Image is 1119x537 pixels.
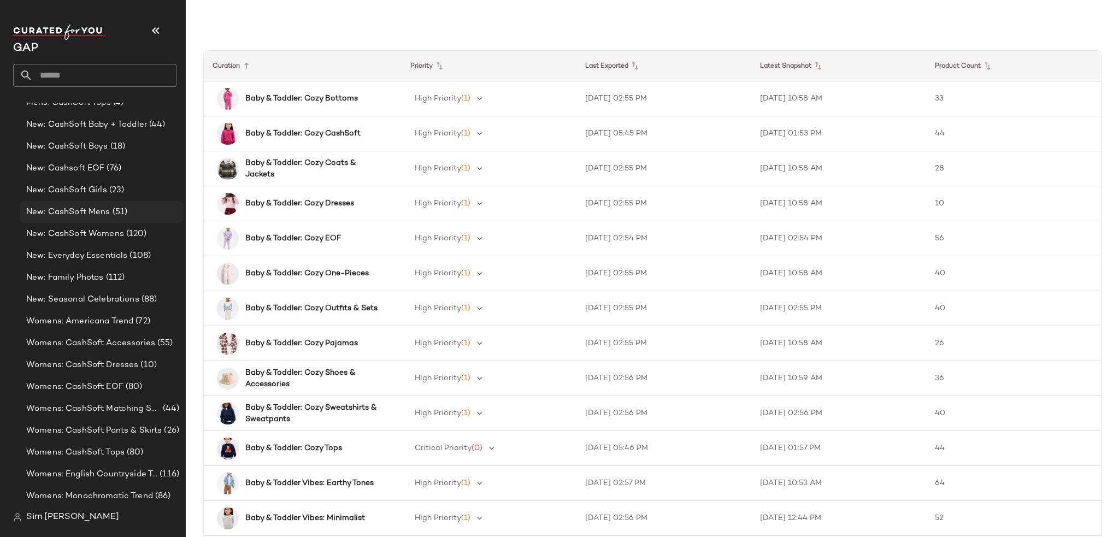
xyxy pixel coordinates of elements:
span: High Priority [415,164,461,173]
td: [DATE] 02:55 PM [576,81,751,116]
span: (76) [104,162,121,175]
span: (44) [161,403,179,415]
span: (1) [461,304,470,312]
span: Womens: CashSoft Pants & Skirts [26,424,162,437]
span: Critical Priority [415,444,472,452]
img: svg%3e [13,513,22,522]
span: (10) [138,359,157,371]
span: (112) [104,272,125,284]
span: Womens: English Countryside Trend [26,468,157,481]
b: Baby & Toddler: Cozy CashSoft [245,128,361,139]
span: (0) [472,444,482,452]
span: New: Seasonal Celebrations [26,293,139,306]
img: cn60219595.jpg [217,368,239,390]
img: cn60619664.jpg [217,123,239,145]
td: [DATE] 01:53 PM [751,116,926,151]
td: [DATE] 05:46 PM [576,431,751,466]
td: [DATE] 02:55 PM [576,151,751,186]
span: High Priority [415,479,461,487]
span: (44) [147,119,166,131]
td: [DATE] 10:59 AM [751,361,926,396]
td: [DATE] 10:58 AM [751,186,926,221]
span: New: Cashsoft EOF [26,162,104,175]
td: 40 [926,291,1101,326]
span: New: CashSoft Boys [26,140,108,153]
b: Baby & Toddler: Cozy Shoes & Accessories [245,367,382,390]
b: Baby & Toddler: Cozy Pajamas [245,338,358,349]
th: Product Count [926,51,1101,81]
td: [DATE] 02:56 PM [576,396,751,431]
td: [DATE] 02:55 PM [576,256,751,291]
img: cn60376316.jpg [217,438,239,459]
span: High Priority [415,374,461,382]
img: cn59924334.jpg [217,473,239,494]
span: (1) [461,479,470,487]
span: (1) [461,199,470,208]
span: Womens: CashSoft Matching Sets [26,403,161,415]
td: 40 [926,256,1101,291]
td: 33 [926,81,1101,116]
span: (1) [461,409,470,417]
td: [DATE] 12:44 PM [751,501,926,536]
span: (86) [153,490,171,503]
img: cn59913013.jpg [217,403,239,424]
span: (116) [157,468,179,481]
span: Womens: CashSoft Dresses [26,359,138,371]
img: cn60213542.jpg [217,228,239,250]
td: [DATE] 02:55 PM [751,291,926,326]
span: Womens: CashSoft Tops [26,446,125,459]
span: New: Everyday Essentials [26,250,127,262]
span: (23) [107,184,125,197]
td: [DATE] 02:56 PM [751,396,926,431]
span: (80) [123,381,143,393]
td: [DATE] 02:55 PM [576,291,751,326]
span: High Priority [415,409,461,417]
img: cn60237670.jpg [217,88,239,110]
th: Last Exported [576,51,751,81]
td: [DATE] 10:58 AM [751,81,926,116]
td: 36 [926,361,1101,396]
td: [DATE] 02:56 PM [576,501,751,536]
span: (26) [162,424,179,437]
span: High Priority [415,95,461,103]
b: Baby & Toddler: Cozy Outfits & Sets [245,303,378,314]
span: (1) [461,95,470,103]
td: [DATE] 05:45 PM [576,116,751,151]
b: Baby & Toddler: Cozy Dresses [245,198,354,209]
span: (1) [461,129,470,138]
td: [DATE] 10:58 AM [751,326,926,361]
img: cn59894304.jpg [217,158,239,180]
td: 44 [926,431,1101,466]
span: Womens: CashSoft EOF [26,381,123,393]
span: Mens: CashSoft Tops [26,97,111,109]
td: 44 [926,116,1101,151]
img: cfy_white_logo.C9jOOHJF.svg [13,25,106,40]
span: (120) [124,228,147,240]
span: (55) [155,337,173,350]
span: (1) [461,374,470,382]
td: [DATE] 02:54 PM [751,221,926,256]
td: [DATE] 02:54 PM [576,221,751,256]
b: Baby & Toddler: Cozy One-Pieces [245,268,369,279]
span: (51) [110,206,128,219]
span: Current Company Name [13,43,38,54]
b: Baby & Toddler: Cozy EOF [245,233,341,244]
img: cn60669064.jpg [217,333,239,355]
b: Baby & Toddler: Cozy Bottoms [245,93,358,104]
span: (1) [461,339,470,347]
img: cn60127558.jpg [217,263,239,285]
span: (1) [461,234,470,243]
td: 26 [926,326,1101,361]
span: High Priority [415,304,461,312]
span: High Priority [415,199,461,208]
span: (18) [108,140,126,153]
span: Womens: Monochromatic Trend [26,490,153,503]
td: [DATE] 02:57 PM [576,466,751,501]
span: (72) [133,315,150,328]
td: 28 [926,151,1101,186]
span: High Priority [415,339,461,347]
span: (1) [461,269,470,278]
span: High Priority [415,234,461,243]
b: Baby & Toddler: Cozy Tops [245,442,342,454]
td: [DATE] 02:55 PM [576,186,751,221]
